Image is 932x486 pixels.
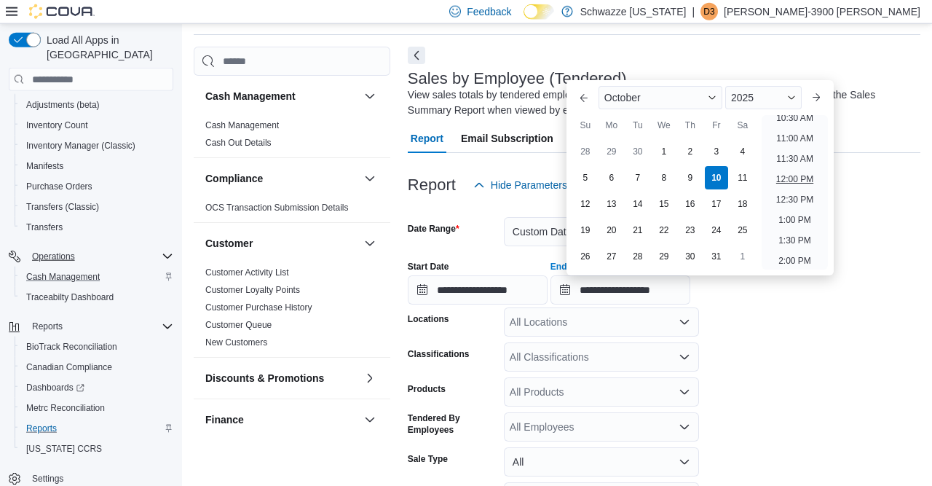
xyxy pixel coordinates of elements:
[20,379,173,396] span: Dashboards
[600,166,623,189] div: day-6
[205,137,272,149] span: Cash Out Details
[20,137,173,154] span: Inventory Manager (Classic)
[20,289,119,306] a: Traceabilty Dashboard
[491,178,567,192] span: Hide Parameters
[205,267,289,278] span: Customer Activity List
[20,338,173,356] span: BioTrack Reconciliation
[731,166,754,189] div: day-11
[770,130,819,147] li: 11:00 AM
[361,411,379,428] button: Finance
[15,287,179,307] button: Traceabilty Dashboard
[731,114,754,137] div: Sa
[205,236,253,251] h3: Customer
[205,302,312,313] a: Customer Purchase History
[26,423,57,434] span: Reports
[26,140,135,152] span: Inventory Manager (Classic)
[361,369,379,387] button: Discounts & Promotions
[572,138,756,270] div: October, 2025
[26,443,102,455] span: [US_STATE] CCRS
[20,96,173,114] span: Adjustments (beta)
[20,157,173,175] span: Manifests
[20,198,173,216] span: Transfers (Classic)
[705,114,728,137] div: Fr
[15,217,179,238] button: Transfers
[32,473,63,485] span: Settings
[205,412,244,427] h3: Finance
[26,271,100,283] span: Cash Management
[467,171,573,200] button: Hide Parameters
[679,140,702,163] div: day-2
[194,117,390,157] div: Cash Management
[408,223,459,235] label: Date Range
[20,268,173,286] span: Cash Management
[194,264,390,357] div: Customer
[26,201,99,213] span: Transfers (Classic)
[26,99,100,111] span: Adjustments (beta)
[408,348,470,360] label: Classifications
[408,70,627,87] h3: Sales by Employee (Tendered)
[574,140,597,163] div: day-28
[205,171,263,186] h3: Compliance
[679,421,690,433] button: Open list of options
[26,382,84,393] span: Dashboards
[805,86,828,109] button: Next month
[20,420,173,437] span: Reports
[572,86,596,109] button: Previous Month
[20,178,173,195] span: Purchase Orders
[205,412,358,427] button: Finance
[20,379,90,396] a: Dashboards
[205,267,289,278] a: Customer Activity List
[411,124,443,153] span: Report
[679,219,702,242] div: day-23
[205,320,272,330] a: Customer Queue
[15,115,179,136] button: Inventory Count
[20,219,68,236] a: Transfers
[205,319,272,331] span: Customer Queue
[205,236,358,251] button: Customer
[205,89,358,103] button: Cash Management
[652,192,676,216] div: day-15
[626,114,649,137] div: Tu
[26,248,173,265] span: Operations
[29,4,95,19] img: Cova
[205,302,312,313] span: Customer Purchase History
[205,337,267,348] span: New Customers
[205,171,358,186] button: Compliance
[600,245,623,268] div: day-27
[770,109,819,127] li: 10:30 AM
[705,192,728,216] div: day-17
[15,197,179,217] button: Transfers (Classic)
[20,399,173,417] span: Metrc Reconciliation
[194,199,390,222] div: Compliance
[408,313,449,325] label: Locations
[361,235,379,252] button: Customer
[20,358,118,376] a: Canadian Compliance
[731,219,754,242] div: day-25
[26,318,68,335] button: Reports
[725,86,802,109] div: Button. Open the year selector. 2025 is currently selected.
[20,157,69,175] a: Manifests
[26,341,117,353] span: BioTrack Reconciliation
[574,245,597,268] div: day-26
[26,181,92,192] span: Purchase Orders
[731,92,754,103] span: 2025
[15,136,179,156] button: Inventory Manager (Classic)
[15,156,179,176] button: Manifests
[705,219,728,242] div: day-24
[408,176,456,194] h3: Report
[205,119,279,131] span: Cash Management
[205,337,267,348] a: New Customers
[692,3,695,20] p: |
[626,166,649,189] div: day-7
[408,47,425,64] button: Next
[20,440,108,458] a: [US_STATE] CCRS
[20,440,173,458] span: Washington CCRS
[504,217,699,246] button: Custom Date
[604,92,641,103] span: October
[652,140,676,163] div: day-1
[3,316,179,337] button: Reports
[574,192,597,216] div: day-12
[205,89,296,103] h3: Cash Management
[20,137,141,154] a: Inventory Manager (Classic)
